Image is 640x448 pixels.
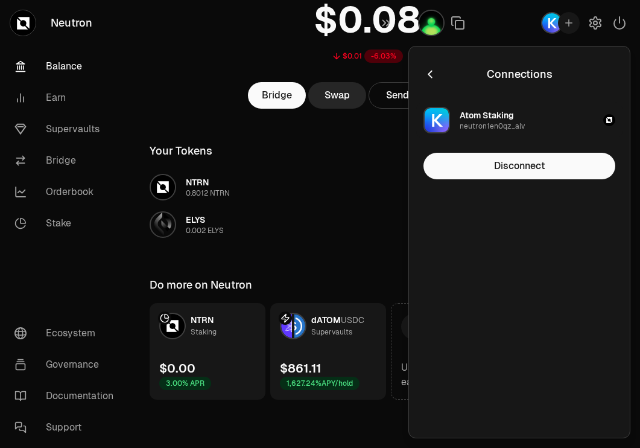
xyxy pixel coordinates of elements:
div: Do more on Neutron [150,277,252,293]
img: Atom Staking [419,11,443,35]
button: Send [369,82,426,109]
a: Earn [5,82,130,114]
button: Disconnect [423,153,615,179]
div: Your Tokens [150,142,212,159]
a: Supervaults [5,114,130,145]
button: ELYS LogoELYS0.002 ELYS<$0.01-1.30% [142,206,592,243]
div: Staking [191,326,217,338]
img: Atom Staking [425,108,449,132]
img: NTRN Logo [151,175,175,199]
a: Ecosystem [5,318,130,349]
button: Atom StakingAtom Stakingneutron1en0qz...alv [416,102,623,138]
div: 0.002 ELYS [186,226,224,235]
div: $0.00 [159,360,195,377]
img: Keplr [542,13,562,33]
a: NTRN LogoNTRNStaking$0.003.00% APR [150,303,265,400]
button: Atom Staking [418,10,445,36]
div: neutron1en0qz...alv [460,121,525,131]
a: Use your tokens to earn more crypto. [391,303,507,400]
a: Swap [308,82,366,109]
div: Atom Staking [460,109,514,121]
span: NTRN [186,177,209,188]
div: Connections [487,66,553,83]
button: NTRN LogoNTRN0.8012 NTRN$0.08-6.03% [142,169,592,205]
img: NTRN Logo [160,314,185,338]
div: 3.00% APR [159,377,211,390]
div: 1,627.24% APY/hold [280,377,360,390]
div: -6.03% [364,50,403,63]
a: Support [5,412,130,443]
span: dATOM [311,315,341,325]
a: dATOM LogoUSDC LogodATOMUSDCSupervaults$861.111,627.24%APY/hold [270,303,386,400]
span: USDC [341,315,364,325]
a: Bridge [5,145,130,176]
div: $861.11 [280,360,322,377]
span: NTRN [191,315,214,325]
a: Balance [5,51,130,82]
a: Orderbook [5,176,130,208]
div: Supervaults [311,326,352,338]
a: Governance [5,349,130,380]
img: ELYS Logo [151,213,175,237]
a: Stake [5,208,130,239]
div: $0.01 [343,51,362,61]
a: Documentation [5,380,130,412]
button: Keplr [541,12,580,34]
img: USDC Logo [294,314,305,338]
div: 0.8012 NTRN [186,188,230,198]
img: dATOM Logo [281,314,292,338]
span: ELYS [186,214,205,225]
div: Use your tokens to earn more crypto. [401,360,496,389]
a: Bridge [248,82,306,109]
